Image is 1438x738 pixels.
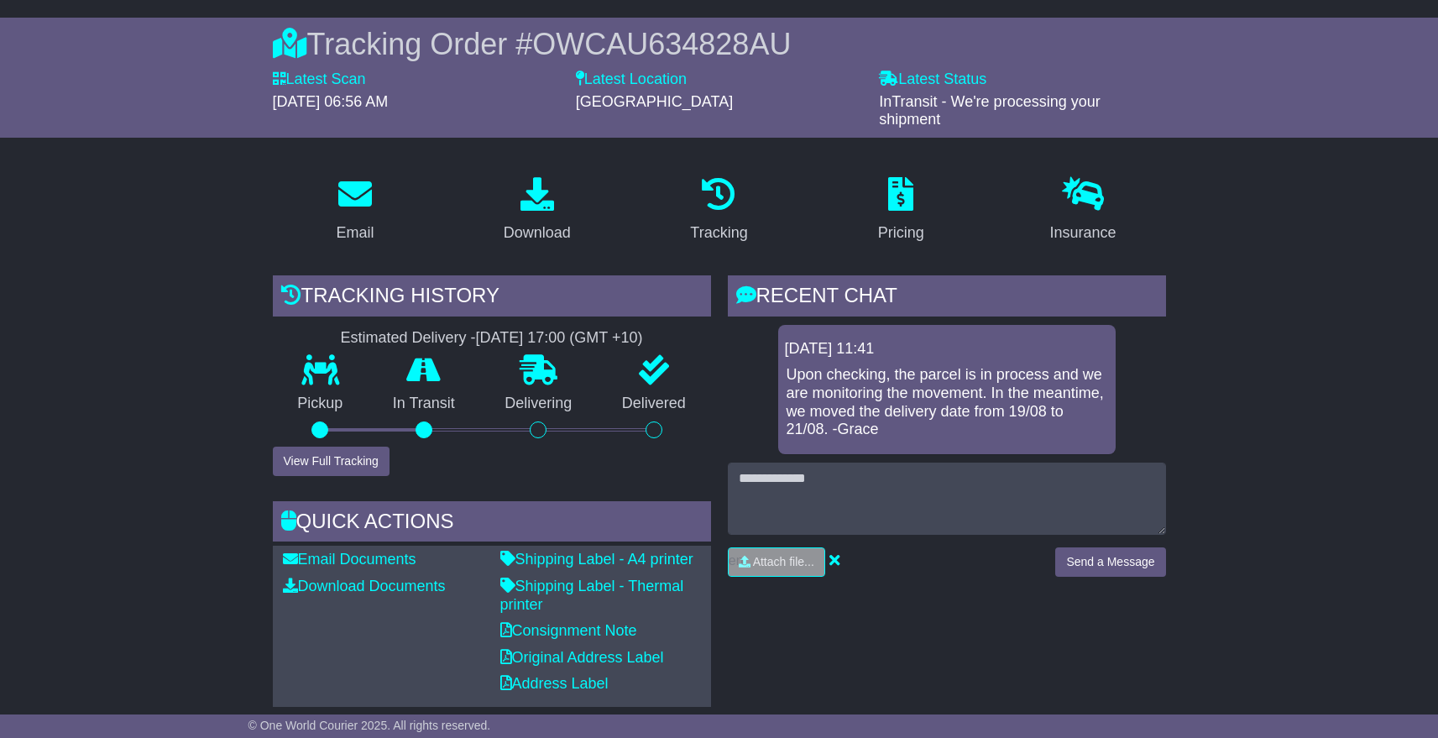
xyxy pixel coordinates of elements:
[500,578,684,613] a: Shipping Label - Thermal printer
[787,366,1107,438] p: Upon checking, the parcel is in process and we are monitoring the movement. In the meantime, we m...
[325,171,384,250] a: Email
[283,578,446,594] a: Download Documents
[728,275,1166,321] div: RECENT CHAT
[679,171,758,250] a: Tracking
[336,222,374,244] div: Email
[879,93,1101,128] span: InTransit - We're processing your shipment
[879,71,986,89] label: Latest Status
[690,222,747,244] div: Tracking
[500,675,609,692] a: Address Label
[500,622,637,639] a: Consignment Note
[480,395,598,413] p: Delivering
[493,171,582,250] a: Download
[476,329,643,348] div: [DATE] 17:00 (GMT +10)
[1055,547,1165,577] button: Send a Message
[273,501,711,547] div: Quick Actions
[576,71,687,89] label: Latest Location
[500,649,664,666] a: Original Address Label
[1050,222,1116,244] div: Insurance
[597,395,711,413] p: Delivered
[273,395,369,413] p: Pickup
[273,329,711,348] div: Estimated Delivery -
[878,222,924,244] div: Pricing
[785,340,1109,359] div: [DATE] 11:41
[273,93,389,110] span: [DATE] 06:56 AM
[500,551,693,568] a: Shipping Label - A4 printer
[532,27,791,61] span: OWCAU634828AU
[273,26,1166,62] div: Tracking Order #
[1039,171,1127,250] a: Insurance
[273,71,366,89] label: Latest Scan
[504,222,571,244] div: Download
[368,395,480,413] p: In Transit
[283,551,416,568] a: Email Documents
[273,275,711,321] div: Tracking history
[576,93,733,110] span: [GEOGRAPHIC_DATA]
[273,447,390,476] button: View Full Tracking
[248,719,491,732] span: © One World Courier 2025. All rights reserved.
[867,171,935,250] a: Pricing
